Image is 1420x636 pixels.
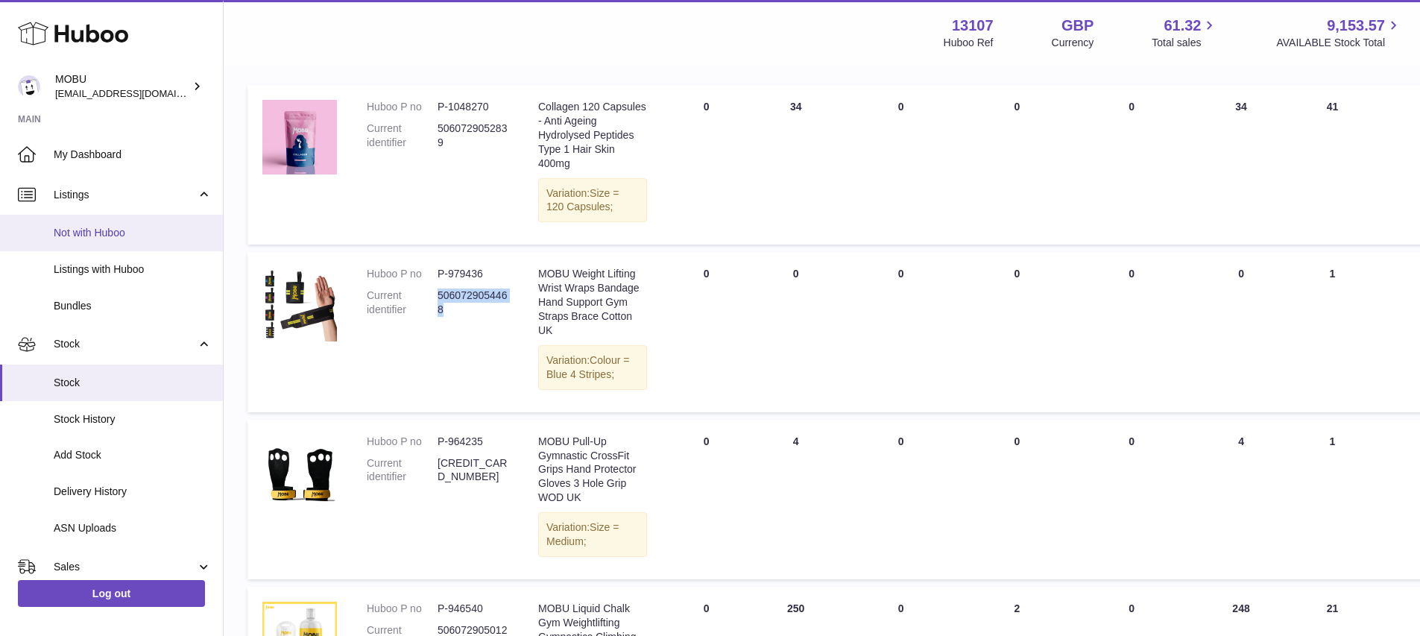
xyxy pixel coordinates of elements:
td: 0 [841,252,962,412]
td: 0 [662,85,751,245]
span: Listings with Huboo [54,262,212,277]
td: 0 [751,252,841,412]
dd: 5060729054468 [438,289,508,317]
div: MOBU [55,72,189,101]
span: Not with Huboo [54,226,212,240]
dt: Current identifier [367,122,438,150]
span: Size = 120 Capsules; [546,187,619,213]
span: Add Stock [54,448,212,462]
a: 61.32 Total sales [1152,16,1218,50]
dt: Current identifier [367,456,438,485]
span: 0 [1129,268,1135,280]
dt: Huboo P no [367,267,438,281]
div: Variation: [538,345,647,390]
td: 0 [1190,252,1292,412]
span: 0 [1129,602,1135,614]
span: 0 [1129,435,1135,447]
dt: Huboo P no [367,435,438,449]
span: Size = Medium; [546,521,619,547]
span: Stock [54,337,196,351]
span: 61.32 [1164,16,1201,36]
td: 0 [961,252,1073,412]
span: 0 [1129,101,1135,113]
dt: Current identifier [367,289,438,317]
td: 34 [1190,85,1292,245]
div: MOBU Weight Lifting Wrist Wraps Bandage Hand Support Gym Straps Brace Cotton UK [538,267,647,337]
div: Collagen 120 Capsules - Anti Ageing Hydrolysed Peptides Type 1 Hair Skin 400mg [538,100,647,170]
dt: Huboo P no [367,100,438,114]
span: Bundles [54,299,212,313]
dd: P-1048270 [438,100,508,114]
dd: P-946540 [438,602,508,616]
td: 4 [1190,420,1292,579]
span: My Dashboard [54,148,212,162]
td: 4 [751,420,841,579]
span: Stock History [54,412,212,426]
span: Stock [54,376,212,390]
span: Delivery History [54,485,212,499]
div: Variation: [538,512,647,557]
img: product image [262,435,337,509]
span: 9,153.57 [1327,16,1385,36]
td: 1 [1292,252,1373,412]
td: 0 [662,420,751,579]
div: Currency [1052,36,1094,50]
dd: [CREDIT_CARD_NUMBER] [438,456,508,485]
td: 34 [751,85,841,245]
td: 1 [1292,420,1373,579]
img: product image [262,100,337,174]
td: 41 [1292,85,1373,245]
td: 0 [841,420,962,579]
td: 0 [841,85,962,245]
td: 0 [961,85,1073,245]
img: product image [262,267,337,341]
span: Colour = Blue 4 Stripes; [546,354,629,380]
span: ASN Uploads [54,521,212,535]
td: 0 [662,252,751,412]
span: [EMAIL_ADDRESS][DOMAIN_NAME] [55,87,219,99]
a: Log out [18,580,205,607]
div: MOBU Pull-Up Gymnastic CrossFit Grips Hand Protector Gloves 3 Hole Grip WOD UK [538,435,647,505]
div: Huboo Ref [944,36,994,50]
strong: GBP [1061,16,1094,36]
dt: Huboo P no [367,602,438,616]
span: AVAILABLE Stock Total [1276,36,1402,50]
dd: P-964235 [438,435,508,449]
span: Listings [54,188,196,202]
span: Total sales [1152,36,1218,50]
div: Variation: [538,178,647,223]
strong: 13107 [952,16,994,36]
img: mo@mobu.co.uk [18,75,40,98]
a: 9,153.57 AVAILABLE Stock Total [1276,16,1402,50]
span: Sales [54,560,196,574]
dd: 5060729052839 [438,122,508,150]
dd: P-979436 [438,267,508,281]
td: 0 [961,420,1073,579]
